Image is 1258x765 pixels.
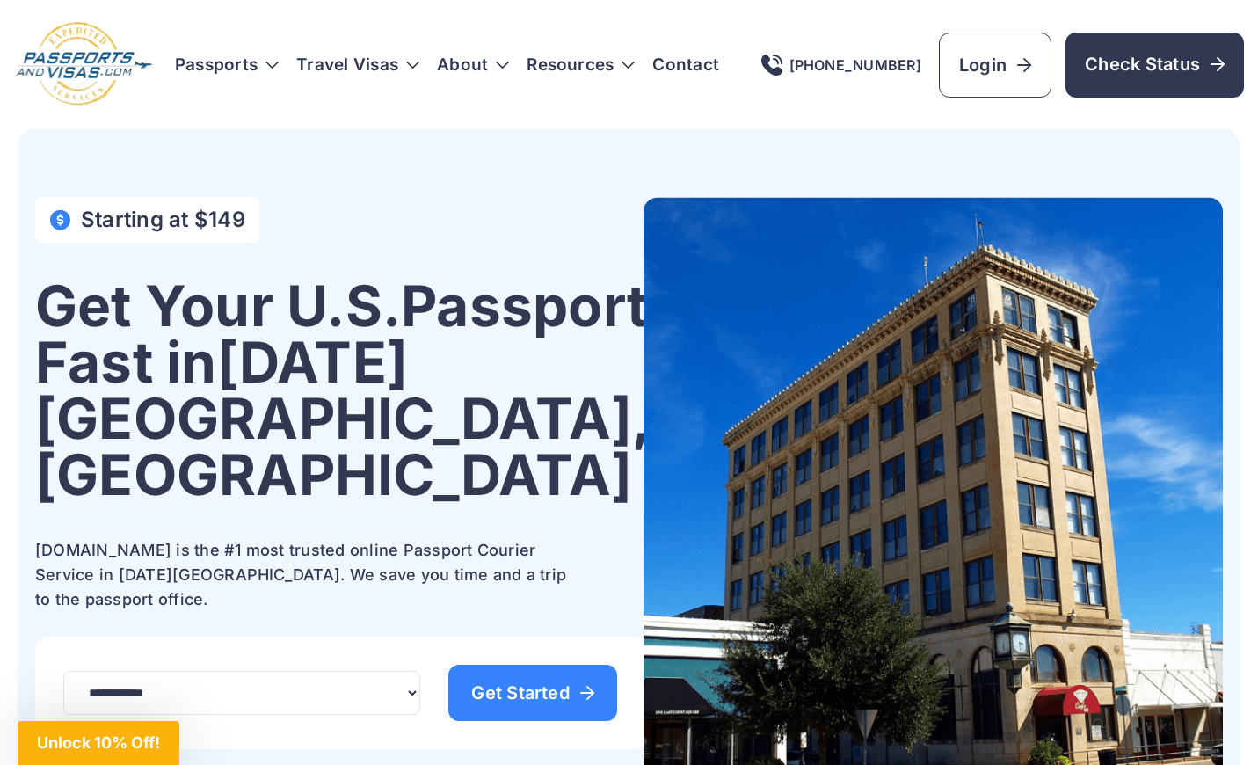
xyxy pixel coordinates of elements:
a: [PHONE_NUMBER] [761,55,921,76]
span: Get Started [471,684,594,702]
h3: Passports [175,56,279,74]
h1: Get Your U.S. Passport Fast in [DATE][GEOGRAPHIC_DATA], [GEOGRAPHIC_DATA] [35,278,649,503]
a: Check Status [1065,33,1244,98]
h3: Travel Visas [296,56,419,74]
p: [DOMAIN_NAME] is the #1 most trusted online Passport Courier Service in [DATE][GEOGRAPHIC_DATA]. ... [35,538,580,612]
h4: Starting at $149 [81,208,245,232]
span: Login [959,53,1031,77]
img: Logo [14,21,154,108]
a: Contact [652,56,719,74]
span: Unlock 10% Off! [37,733,160,752]
span: Check Status [1085,52,1225,76]
a: Get Started [448,665,617,721]
a: About [437,56,488,74]
a: Login [939,33,1051,98]
h3: Resources [527,56,635,74]
div: Unlock 10% Off! [18,721,179,765]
